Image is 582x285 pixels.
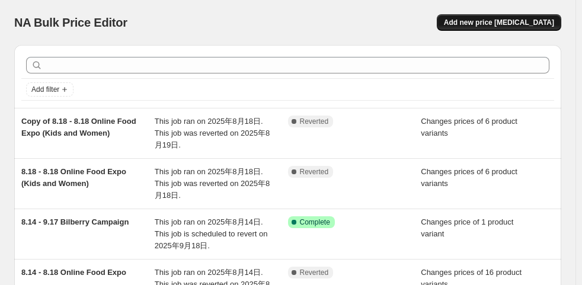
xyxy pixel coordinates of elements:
[26,82,73,97] button: Add filter
[155,217,268,250] span: This job ran on 2025年8月14日. This job is scheduled to revert on 2025年9月18日.
[437,14,561,31] button: Add new price [MEDICAL_DATA]
[300,117,329,126] span: Reverted
[21,117,136,137] span: Copy of 8.18 - 8.18 Online Food Expo (Kids and Women)
[21,167,126,188] span: 8.18 - 8.18 Online Food Expo (Kids and Women)
[155,167,270,200] span: This job ran on 2025年8月18日. This job was reverted on 2025年8月18日.
[300,167,329,177] span: Reverted
[21,217,129,226] span: 8.14 - 9.17 Bilberry Campaign
[421,167,517,188] span: Changes prices of 6 product variants
[421,117,517,137] span: Changes prices of 6 product variants
[300,217,330,227] span: Complete
[421,217,513,238] span: Changes price of 1 product variant
[444,18,554,27] span: Add new price [MEDICAL_DATA]
[155,117,270,149] span: This job ran on 2025年8月18日. This job was reverted on 2025年8月19日.
[21,268,126,277] span: 8.14 - 8.18 Online Food Expo
[14,16,127,29] span: NA Bulk Price Editor
[300,268,329,277] span: Reverted
[31,85,59,94] span: Add filter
